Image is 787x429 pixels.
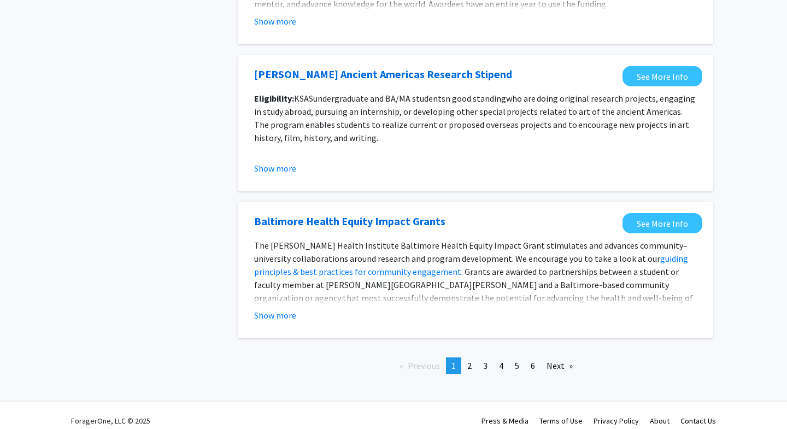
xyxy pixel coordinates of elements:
[313,93,445,104] span: undergraduate and BA/MA students
[254,93,294,104] strong: Eligibility:
[254,162,296,175] button: Show more
[254,240,688,264] span: The [PERSON_NAME] Health Institute Baltimore Health Equity Impact Grant stimulates and advances c...
[483,360,488,371] span: 3
[254,309,296,322] button: Show more
[254,15,296,28] button: Show more
[499,360,503,371] span: 4
[238,357,713,374] ul: Pagination
[254,266,693,316] span: . Grants are awarded to partnerships between a student or faculty member at [PERSON_NAME][GEOGRAP...
[451,360,456,371] span: 1
[408,360,440,371] span: Previous
[467,360,472,371] span: 2
[650,416,669,426] a: About
[622,213,702,233] a: Opens in a new tab
[481,416,528,426] a: Press & Media
[622,66,702,86] a: Opens in a new tab
[594,416,639,426] a: Privacy Policy
[8,380,46,421] iframe: Chat
[254,213,445,230] a: Opens in a new tab
[254,92,697,144] p: KSAS n good standing
[254,66,512,83] a: Opens in a new tab
[680,416,716,426] a: Contact Us
[515,360,519,371] span: 5
[541,357,578,374] a: Next page
[539,416,583,426] a: Terms of Use
[531,360,535,371] span: 6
